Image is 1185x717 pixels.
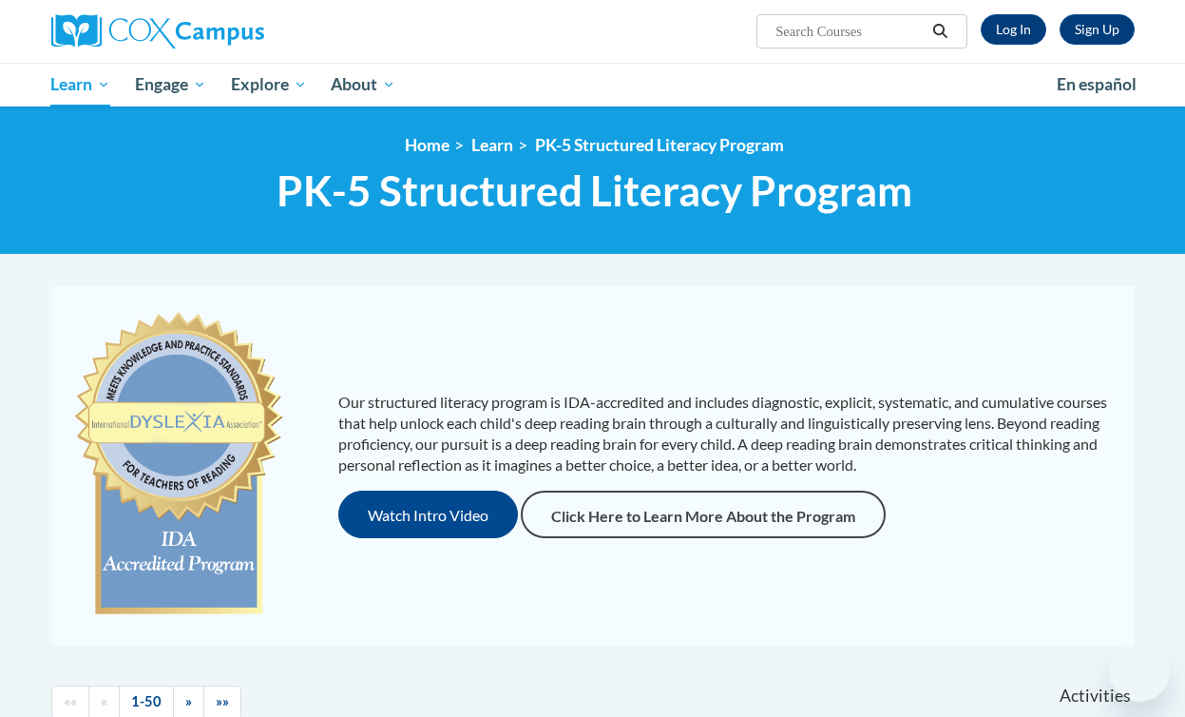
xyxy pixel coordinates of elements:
a: Engage [123,63,219,107]
span: Engage [135,73,206,96]
a: Learn [39,63,124,107]
iframe: Button to launch messaging window [1109,641,1170,702]
a: Click Here to Learn More About the Program [521,491,886,538]
a: Home [405,135,449,155]
span: »» [216,693,229,709]
span: Activities [1060,686,1131,707]
img: Cox Campus [51,14,264,48]
span: En español [1057,74,1137,94]
button: Search [926,20,954,43]
p: Our structured literacy program is IDA-accredited and includes diagnostic, explicit, systematic, ... [338,392,1116,475]
input: Search Courses [774,20,926,43]
a: PK-5 Structured Literacy Program [535,135,784,155]
span: About [331,73,395,96]
a: About [318,63,408,107]
a: Cox Campus [51,14,393,48]
span: «« [64,693,77,709]
span: « [101,693,107,709]
span: PK-5 Structured Literacy Program [277,165,912,216]
a: Register [1060,14,1135,45]
a: Explore [219,63,319,107]
button: Watch Intro Video [338,491,518,538]
img: c477cda6-e343-453b-bfce-d6f9e9818e1c.png [70,303,288,627]
span: Explore [231,73,307,96]
span: » [185,693,192,709]
a: Log In [981,14,1046,45]
div: Main menu [37,63,1149,107]
span: Learn [50,73,110,96]
a: Learn [471,135,513,155]
a: En español [1044,65,1149,105]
